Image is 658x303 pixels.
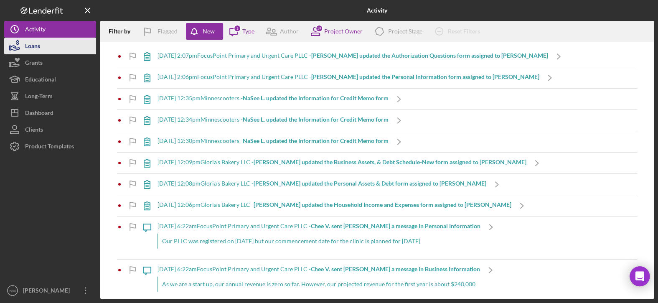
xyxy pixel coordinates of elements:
[4,54,96,71] button: Grants
[25,21,46,40] div: Activity
[158,137,389,144] div: [DATE] 12:30pm Minnescooters -
[324,28,363,35] div: Project Owner
[137,89,409,109] a: [DATE] 12:35pmMinnescooters -NaSee L. updated the Information for Credit Memo form
[254,201,511,208] b: [PERSON_NAME] updated the Household Income and Expenses form assigned to [PERSON_NAME]
[311,265,480,272] b: Chee V. sent [PERSON_NAME] a message in Business Information
[21,282,75,301] div: [PERSON_NAME]
[158,223,480,229] div: [DATE] 6:22am FocusPoint Primary and Urgent Care PLLC -
[158,180,486,187] div: [DATE] 12:08pm Gloria's Bakery LLC -
[158,277,480,292] div: As we are a start up, our annual revenue is zero so far. However, our projected revenue for the f...
[4,104,96,121] button: Dashboard
[158,23,178,40] div: Flagged
[243,137,389,144] b: NaSee L. updated the Information for Credit Memo form
[158,159,526,166] div: [DATE] 12:09pm Gloria's Bakery LLC -
[158,52,548,59] div: [DATE] 2:07pm FocusPoint Primary and Urgent Care PLLC -
[203,23,215,40] div: New
[311,73,539,80] b: [PERSON_NAME] updated the Personal Information form assigned to [PERSON_NAME]
[137,195,532,216] a: [DATE] 12:06pmGloria's Bakery LLC -[PERSON_NAME] updated the Household Income and Expenses form a...
[311,222,480,229] b: Chee V. sent [PERSON_NAME] a message in Personal Information
[243,116,389,123] b: NaSee L. updated the Information for Credit Memo form
[137,67,560,88] a: [DATE] 2:06pmFocusPoint Primary and Urgent Care PLLC -[PERSON_NAME] updated the Personal Informat...
[158,201,511,208] div: [DATE] 12:06pm Gloria's Bakery LLC -
[137,153,547,173] a: [DATE] 12:09pmGloria's Bakery LLC -[PERSON_NAME] updated the Business Assets, & Debt Schedule-New...
[25,88,53,107] div: Long-Term
[137,23,186,40] button: Flagged
[10,288,16,293] text: NM
[25,121,43,140] div: Clients
[186,23,223,40] button: New
[4,71,96,88] button: Educational
[254,158,526,166] b: [PERSON_NAME] updated the Business Assets, & Debt Schedule-New form assigned to [PERSON_NAME]
[242,28,254,35] div: Type
[158,95,389,102] div: [DATE] 12:35pm Minnescooters -
[4,38,96,54] button: Loans
[4,121,96,138] button: Clients
[448,23,480,40] div: Reset Filters
[367,7,387,14] b: Activity
[630,266,650,286] div: Open Intercom Messenger
[137,216,501,259] a: [DATE] 6:22amFocusPoint Primary and Urgent Care PLLC -Chee V. sent [PERSON_NAME] a message in Per...
[388,28,422,35] div: Project Stage
[429,23,488,40] button: Reset Filters
[315,25,323,32] div: 19
[280,28,299,35] div: Author
[4,21,96,38] button: Activity
[234,25,241,32] div: 3
[4,138,96,155] button: Product Templates
[243,94,389,102] b: NaSee L. updated the Information for Credit Memo form
[4,88,96,104] button: Long-Term
[137,131,409,152] a: [DATE] 12:30pmMinnescooters -NaSee L. updated the Information for Credit Memo form
[158,116,389,123] div: [DATE] 12:34pm Minnescooters -
[25,104,53,123] div: Dashboard
[158,234,480,249] div: Our PLLC was registered on [DATE] but our commencement date for the clinic is planned for [DATE]
[158,74,539,80] div: [DATE] 2:06pm FocusPoint Primary and Urgent Care PLLC -
[25,71,56,90] div: Educational
[137,110,409,131] a: [DATE] 12:34pmMinnescooters -NaSee L. updated the Information for Credit Memo form
[4,282,96,299] button: NM[PERSON_NAME]
[25,138,74,157] div: Product Templates
[137,46,569,67] a: [DATE] 2:07pmFocusPoint Primary and Urgent Care PLLC -[PERSON_NAME] updated the Authorization Que...
[158,266,480,272] div: [DATE] 6:22am FocusPoint Primary and Urgent Care PLLC -
[137,174,507,195] a: [DATE] 12:08pmGloria's Bakery LLC -[PERSON_NAME] updated the Personal Assets & Debt form assigned...
[311,52,548,59] b: [PERSON_NAME] updated the Authorization Questions form assigned to [PERSON_NAME]
[25,38,40,56] div: Loans
[254,180,486,187] b: [PERSON_NAME] updated the Personal Assets & Debt form assigned to [PERSON_NAME]
[137,260,501,302] a: [DATE] 6:22amFocusPoint Primary and Urgent Care PLLC -Chee V. sent [PERSON_NAME] a message in Bus...
[109,28,137,35] div: Filter by
[25,54,43,73] div: Grants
